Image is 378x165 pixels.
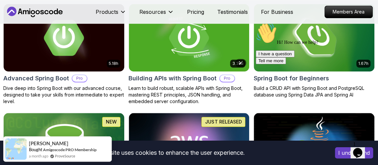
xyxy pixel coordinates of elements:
p: Pro [220,75,234,82]
button: I have a question [3,30,41,37]
img: :wave: [3,3,24,24]
img: provesource social proof notification image [5,138,27,160]
img: Building APIs with Spring Boot card [129,4,249,71]
iframe: chat widget [253,20,371,135]
span: Hi! How can we help? [3,20,65,25]
span: a month ago [29,153,48,159]
p: JUST RELEASED [205,119,242,125]
button: Tell me more [3,37,33,44]
h2: Building APIs with Spring Boot [129,74,217,83]
iframe: chat widget [350,139,371,158]
p: Resources [139,8,166,16]
a: Building APIs with Spring Boot card3.30hBuilding APIs with Spring BootProLearn to build robust, s... [129,4,250,105]
div: This website uses cookies to enhance the user experience. [5,146,325,160]
button: Accept cookies [335,147,373,158]
a: Pricing [187,8,204,16]
p: Pro [72,75,87,82]
p: Products [96,8,118,16]
img: Advanced Spring Boot card [4,4,124,71]
div: 👋Hi! How can we help?I have a questionTell me more [3,3,121,44]
a: Advanced Spring Boot card5.18hAdvanced Spring BootProDive deep into Spring Boot with our advanced... [3,4,125,105]
h2: Advanced Spring Boot [3,74,69,83]
a: For Business [261,8,293,16]
p: 5.18h [109,61,118,66]
span: [PERSON_NAME] [29,141,68,146]
button: Products [96,8,126,21]
button: Resources [139,8,174,21]
a: Amigoscode PRO Membership [43,147,97,152]
a: ProveSource [55,153,75,159]
a: Members Area [324,6,373,18]
span: Bought [29,147,42,152]
p: NEW [106,119,117,125]
p: 3.30h [232,61,243,66]
p: Learn to build robust, scalable APIs with Spring Boot, mastering REST principles, JSON handling, ... [129,85,250,105]
p: Dive deep into Spring Boot with our advanced course, designed to take your skills from intermedia... [3,85,125,105]
a: Testimonials [217,8,248,16]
